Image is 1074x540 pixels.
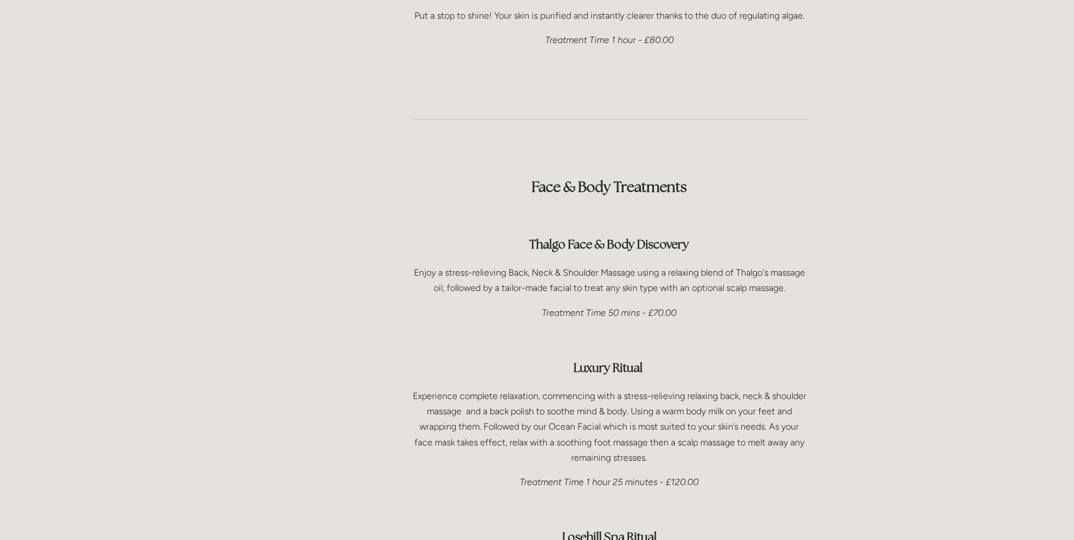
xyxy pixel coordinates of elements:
strong: Thalgo Face & Body Discovery [529,237,689,252]
p: Experience complete relaxation, commencing with a stress-relieving relaxing back, neck & shoulder... [411,388,808,465]
em: Treatment Time 1 hour - £80.00 [545,35,674,45]
p: Enjoy a stress-relieving Back, Neck & Shoulder Massage using a relaxing blend of Thalgo's massage... [411,265,808,295]
strong: Face & Body Treatments [532,178,687,196]
strong: Luxury Ritual [574,360,643,375]
em: Treatment Time 1 hour 25 minutes - £120.00 [520,477,699,487]
p: Put a stop to shine! Your skin is purified and instantly clearer thanks to the duo of regulating ... [411,8,808,23]
em: Treatment Time 50 mins - £70.00 [542,307,677,318]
